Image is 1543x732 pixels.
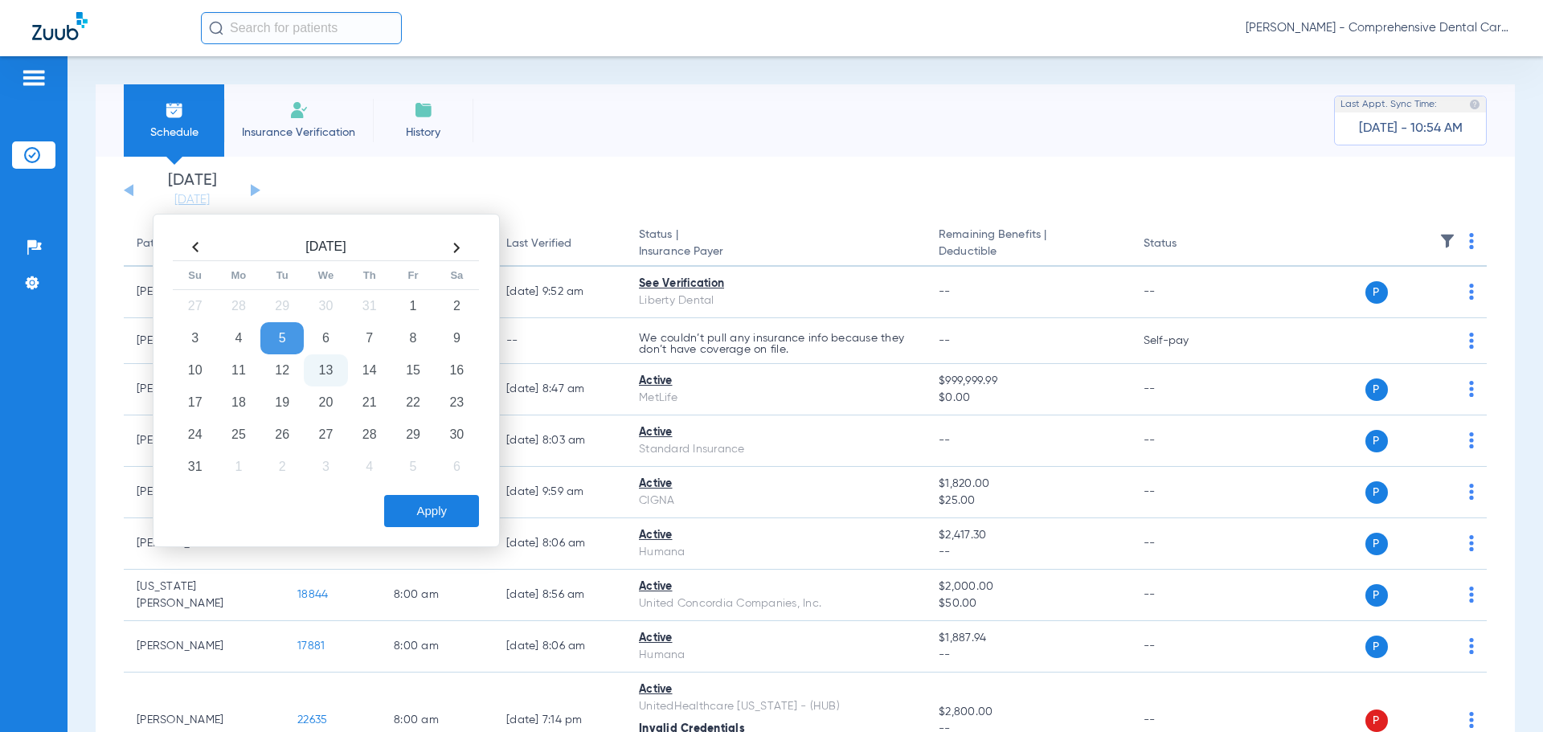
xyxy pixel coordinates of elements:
[381,570,493,621] td: 8:00 AM
[493,518,626,570] td: [DATE] 8:06 AM
[1469,638,1474,654] img: group-dot-blue.svg
[639,647,913,664] div: Humana
[1131,518,1239,570] td: --
[1365,533,1388,555] span: P
[1131,267,1239,318] td: --
[1131,222,1239,267] th: Status
[939,527,1117,544] span: $2,417.30
[639,424,913,441] div: Active
[939,595,1117,612] span: $50.00
[626,222,926,267] th: Status |
[639,373,913,390] div: Active
[1359,121,1463,137] span: [DATE] - 10:54 AM
[384,495,479,527] button: Apply
[1469,535,1474,551] img: group-dot-blue.svg
[939,630,1117,647] span: $1,887.94
[144,173,240,208] li: [DATE]
[209,21,223,35] img: Search Icon
[639,390,913,407] div: MetLife
[1469,99,1480,110] img: last sync help info
[493,364,626,415] td: [DATE] 8:47 AM
[217,235,435,261] th: [DATE]
[939,373,1117,390] span: $999,999.99
[939,579,1117,595] span: $2,000.00
[939,390,1117,407] span: $0.00
[1365,584,1388,607] span: P
[136,125,212,141] span: Schedule
[1131,467,1239,518] td: --
[1365,481,1388,504] span: P
[297,589,328,600] span: 18844
[165,100,184,120] img: Schedule
[414,100,433,120] img: History
[939,647,1117,664] span: --
[1365,710,1388,732] span: P
[1340,96,1437,112] span: Last Appt. Sync Time:
[1365,430,1388,452] span: P
[939,286,951,297] span: --
[639,630,913,647] div: Active
[124,570,284,621] td: [US_STATE][PERSON_NAME]
[639,527,913,544] div: Active
[1365,281,1388,304] span: P
[1365,636,1388,658] span: P
[297,714,327,726] span: 22635
[236,125,361,141] span: Insurance Verification
[1469,381,1474,397] img: group-dot-blue.svg
[939,493,1117,509] span: $25.00
[939,544,1117,561] span: --
[1131,364,1239,415] td: --
[1131,415,1239,467] td: --
[506,235,571,252] div: Last Verified
[493,467,626,518] td: [DATE] 9:59 AM
[639,595,913,612] div: United Concordia Companies, Inc.
[1131,621,1239,673] td: --
[939,704,1117,721] span: $2,800.00
[137,235,207,252] div: Patient Name
[926,222,1130,267] th: Remaining Benefits |
[289,100,309,120] img: Manual Insurance Verification
[1469,233,1474,249] img: group-dot-blue.svg
[493,415,626,467] td: [DATE] 8:03 AM
[639,544,913,561] div: Humana
[639,441,913,458] div: Standard Insurance
[1469,484,1474,500] img: group-dot-blue.svg
[493,267,626,318] td: [DATE] 9:52 AM
[639,243,913,260] span: Insurance Payer
[1469,333,1474,349] img: group-dot-blue.svg
[32,12,88,40] img: Zuub Logo
[297,640,325,652] span: 17881
[639,493,913,509] div: CIGNA
[939,476,1117,493] span: $1,820.00
[493,621,626,673] td: [DATE] 8:06 AM
[1439,233,1455,249] img: filter.svg
[137,235,272,252] div: Patient Name
[939,435,951,446] span: --
[639,476,913,493] div: Active
[939,243,1117,260] span: Deductible
[1131,570,1239,621] td: --
[1469,284,1474,300] img: group-dot-blue.svg
[639,579,913,595] div: Active
[1469,432,1474,448] img: group-dot-blue.svg
[144,192,240,208] a: [DATE]
[21,68,47,88] img: hamburger-icon
[124,621,284,673] td: [PERSON_NAME]
[385,125,461,141] span: History
[506,235,613,252] div: Last Verified
[1463,655,1543,732] iframe: Chat Widget
[639,681,913,698] div: Active
[639,698,913,715] div: UnitedHealthcare [US_STATE] - (HUB)
[493,570,626,621] td: [DATE] 8:56 AM
[639,292,913,309] div: Liberty Dental
[1246,20,1511,36] span: [PERSON_NAME] - Comprehensive Dental Care
[1131,318,1239,364] td: Self-pay
[381,621,493,673] td: 8:00 AM
[201,12,402,44] input: Search for patients
[639,333,913,355] p: We couldn’t pull any insurance info because they don’t have coverage on file.
[493,318,626,364] td: --
[939,335,951,346] span: --
[1469,587,1474,603] img: group-dot-blue.svg
[1365,378,1388,401] span: P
